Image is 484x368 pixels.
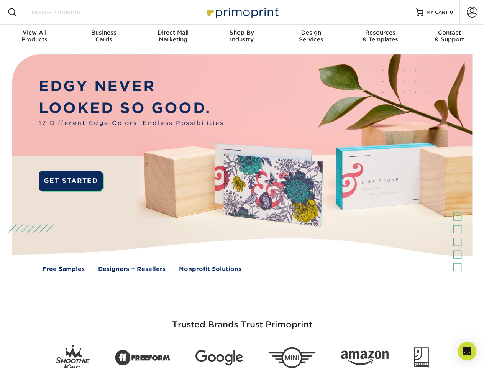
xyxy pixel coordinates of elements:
span: Contact [415,29,484,36]
div: Cards [69,29,138,43]
a: Contact& Support [415,25,484,49]
span: Direct Mail [138,29,207,36]
div: & Templates [346,29,415,43]
span: Resources [346,29,415,36]
div: & Support [415,29,484,43]
a: Nonprofit Solutions [179,265,241,274]
img: Google [195,350,243,366]
a: DesignServices [277,25,346,49]
a: BusinessCards [69,25,138,49]
img: Goodwill [414,347,429,368]
p: LOOKED SO GOOD. [39,97,226,119]
img: Primoprint [204,4,281,20]
span: 17 Different Edge Colors. Endless Possibilities. [39,119,226,128]
div: Services [277,29,346,43]
a: Shop ByIndustry [207,25,276,49]
iframe: Google Customer Reviews [2,345,65,365]
a: GET STARTED [39,171,103,191]
img: Amazon [341,351,389,365]
div: Marketing [138,29,207,43]
h3: Trusted Brands Trust Primoprint [18,301,466,339]
a: Direct MailMarketing [138,25,207,49]
span: Business [69,29,138,36]
a: Resources& Templates [346,25,415,49]
a: Free Samples [43,265,85,274]
p: EDGY NEVER [39,76,226,97]
span: Design [277,29,346,36]
input: SEARCH PRODUCTS..... [31,8,106,17]
a: Designers + Resellers [98,265,166,274]
span: MY CART [427,9,448,16]
span: 0 [450,10,453,15]
span: Shop By [207,29,276,36]
div: Industry [207,29,276,43]
div: Open Intercom Messenger [458,342,476,360]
